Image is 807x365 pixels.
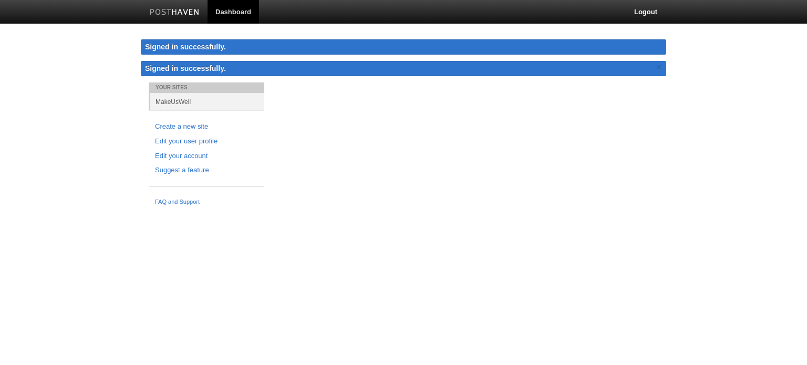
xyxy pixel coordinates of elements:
div: Signed in successfully. [141,39,666,55]
li: Your Sites [149,82,264,93]
img: Posthaven-bar [150,9,200,17]
a: Edit your user profile [155,136,258,147]
a: MakeUsWell [150,93,264,110]
span: Signed in successfully. [145,64,226,72]
a: Edit your account [155,151,258,162]
a: × [654,61,664,74]
a: Create a new site [155,121,258,132]
a: FAQ and Support [155,197,258,207]
a: Suggest a feature [155,165,258,176]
